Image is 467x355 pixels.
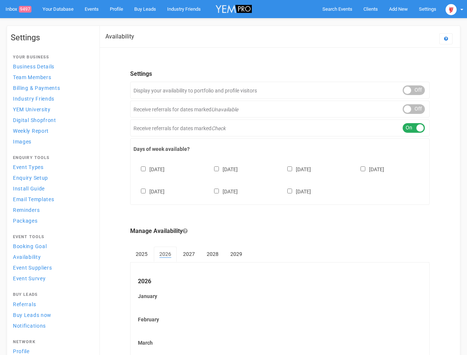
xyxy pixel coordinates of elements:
span: YEM University [13,106,51,112]
input: [DATE] [214,189,219,193]
label: [DATE] [353,165,384,173]
span: Billing & Payments [13,85,60,91]
a: 2027 [177,247,200,261]
legend: Settings [130,70,430,78]
span: Weekly Report [13,128,49,134]
a: 2029 [225,247,248,261]
input: [DATE] [287,166,292,171]
span: Event Suppliers [13,265,52,271]
a: Event Survey [11,273,92,283]
span: Packages [13,218,38,224]
span: Event Types [13,164,44,170]
em: Check [211,125,226,131]
em: Unavailable [211,106,238,112]
span: Install Guide [13,186,45,192]
a: Digital Shopfront [11,115,92,125]
h4: Your Business [13,55,90,60]
input: [DATE] [141,189,146,193]
a: Packages [11,216,92,226]
span: Team Members [13,74,51,80]
a: Event Suppliers [11,263,92,273]
div: Receive referrals for dates marked [130,101,430,118]
label: [DATE] [280,165,311,173]
a: Booking Goal [11,241,92,251]
label: [DATE] [133,165,165,173]
a: Images [11,136,92,146]
span: Booking Goal [13,243,47,249]
a: Industry Friends [11,94,92,104]
h1: Settings [11,33,92,42]
input: [DATE] [287,189,292,193]
span: 9497 [19,6,31,13]
span: Search Events [322,6,352,12]
legend: Manage Availability [130,227,430,236]
span: Digital Shopfront [13,117,56,123]
a: Email Templates [11,194,92,204]
span: Reminders [13,207,40,213]
label: January [138,293,422,300]
span: Availability [13,254,41,260]
a: Enquiry Setup [11,173,92,183]
a: Event Types [11,162,92,172]
input: [DATE] [141,166,146,171]
span: Add New [389,6,408,12]
a: Weekly Report [11,126,92,136]
label: [DATE] [133,187,165,195]
a: 2028 [201,247,224,261]
span: Event Survey [13,275,45,281]
label: March [138,339,422,346]
a: Business Details [11,61,92,71]
label: [DATE] [207,165,238,173]
input: [DATE] [214,166,219,171]
span: Email Templates [13,196,54,202]
div: Display your availability to portfolio and profile visitors [130,82,430,99]
h4: Event Tools [13,235,90,239]
h4: Enquiry Tools [13,156,90,160]
a: Buy Leads now [11,310,92,320]
div: Receive referrals for dates marked [130,119,430,136]
label: [DATE] [207,187,238,195]
span: Enquiry Setup [13,175,48,181]
a: Notifications [11,321,92,331]
a: Install Guide [11,183,92,193]
a: YEM University [11,104,92,114]
a: Reminders [11,205,92,215]
a: Team Members [11,72,92,82]
a: 2025 [130,247,153,261]
a: 2026 [154,247,177,262]
a: Availability [11,252,92,262]
span: Clients [363,6,378,12]
input: [DATE] [361,166,365,171]
a: Referrals [11,299,92,309]
img: open-uri20250107-2-1pbi2ie [446,4,457,15]
h4: Network [13,340,90,344]
span: Notifications [13,323,46,329]
span: Images [13,139,31,145]
span: Business Details [13,64,54,70]
label: February [138,316,422,323]
a: Billing & Payments [11,83,92,93]
h2: Availability [105,33,134,40]
legend: 2026 [138,277,422,286]
h4: Buy Leads [13,293,90,297]
label: [DATE] [280,187,311,195]
label: Days of week available? [133,145,426,153]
